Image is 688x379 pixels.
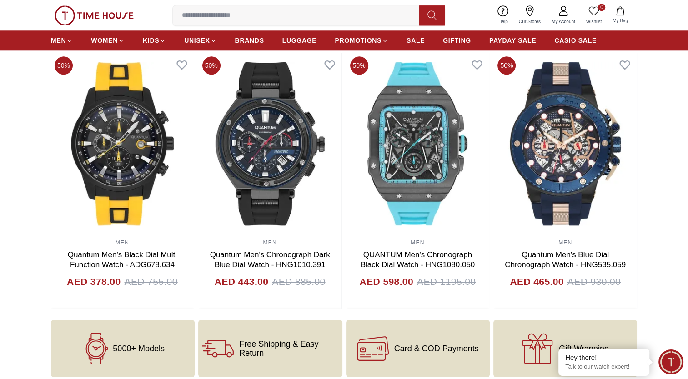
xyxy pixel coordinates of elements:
a: QUANTUM Men's Chronograph Black Dial Watch - HNG1080.050 [361,250,475,269]
span: Gift Wrapping [559,344,609,353]
span: 50% [202,56,221,75]
a: MEN [411,239,424,246]
span: KIDS [143,36,159,45]
a: PROMOTIONS [335,32,388,49]
a: LUGGAGE [282,32,317,49]
a: Quantum Men's Blue Dial Chronograph Watch - HNG535.059 [505,250,626,269]
h4: AED 465.00 [510,274,563,289]
span: AED 885.00 [272,274,325,289]
a: 0Wishlist [581,4,607,27]
a: MEN [558,239,572,246]
h4: AED 443.00 [215,274,268,289]
span: WOMEN [91,36,118,45]
a: WOMEN [91,32,125,49]
span: BRANDS [235,36,264,45]
span: Help [495,18,512,25]
a: Quantum Men's Black Dial Multi Function Watch - ADG678.634 [68,250,177,269]
a: MEN [51,32,73,49]
img: Quantum Men's Black Dial Multi Function Watch - ADG678.634 [51,53,194,234]
span: 50% [350,56,368,75]
a: MEN [116,239,129,246]
a: Quantum Men's Chronograph Dark Blue Dial Watch - HNG1010.391 [210,250,330,269]
a: Our Stores [513,4,546,27]
span: MEN [51,36,66,45]
span: Free Shipping & Easy Return [239,339,338,358]
h4: AED 598.00 [360,274,413,289]
div: Chat Widget [658,349,683,374]
p: Talk to our watch expert! [565,363,643,371]
a: KIDS [143,32,166,49]
span: 5000+ Models [113,344,165,353]
span: Card & COD Payments [394,344,479,353]
a: PAYDAY SALE [489,32,536,49]
img: Quantum Men's Blue Dial Chronograph Watch - HNG535.059 [494,53,637,234]
a: MEN [263,239,276,246]
span: AED 755.00 [124,274,177,289]
span: 50% [497,56,516,75]
a: GIFTING [443,32,471,49]
span: LUGGAGE [282,36,317,45]
span: Our Stores [515,18,544,25]
span: 0 [598,4,605,11]
a: Help [493,4,513,27]
span: AED 1195.00 [417,274,476,289]
span: UNISEX [184,36,210,45]
span: GIFTING [443,36,471,45]
span: PROMOTIONS [335,36,382,45]
h4: AED 378.00 [67,274,121,289]
img: Quantum Men's Chronograph Dark Blue Dial Watch - HNG1010.391 [199,53,341,234]
span: 50% [55,56,73,75]
button: My Bag [607,5,633,26]
img: QUANTUM Men's Chronograph Black Dial Watch - HNG1080.050 [347,53,489,234]
div: Hey there! [565,353,643,362]
a: SALE [407,32,425,49]
span: My Bag [609,17,632,24]
a: UNISEX [184,32,216,49]
span: PAYDAY SALE [489,36,536,45]
a: BRANDS [235,32,264,49]
span: AED 930.00 [567,274,621,289]
span: My Account [548,18,579,25]
a: CASIO SALE [554,32,597,49]
span: CASIO SALE [554,36,597,45]
img: ... [55,5,134,25]
span: Wishlist [583,18,605,25]
span: SALE [407,36,425,45]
